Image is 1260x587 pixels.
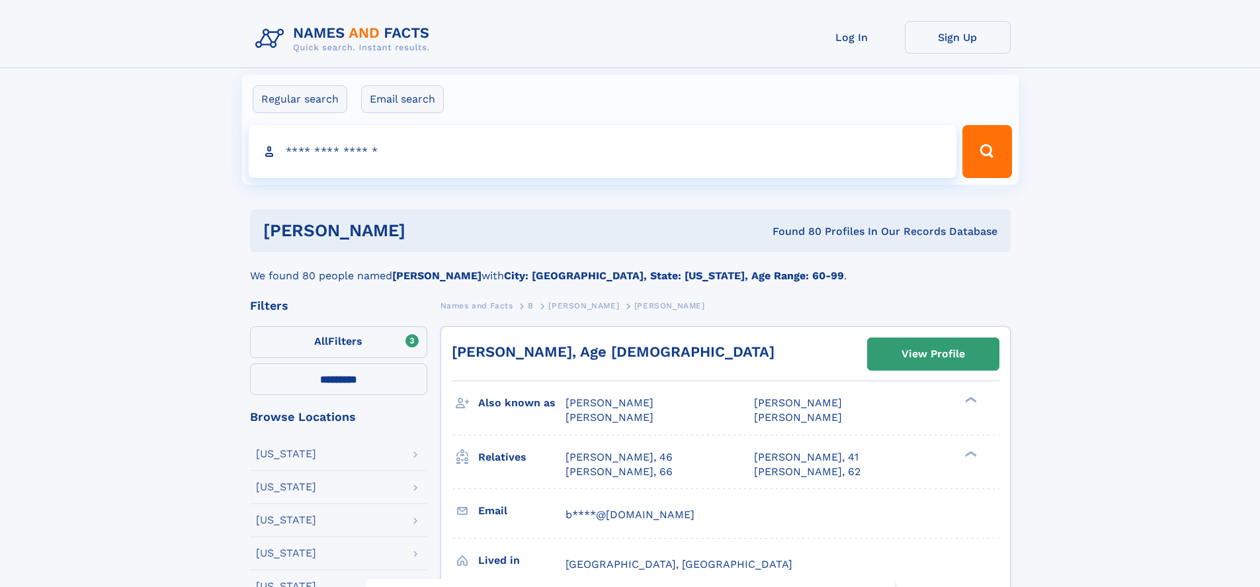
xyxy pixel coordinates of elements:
[256,515,316,525] div: [US_STATE]
[361,85,444,113] label: Email search
[589,224,997,239] div: Found 80 Profiles In Our Records Database
[314,335,328,347] span: All
[799,21,905,54] a: Log In
[250,21,441,57] img: Logo Names and Facts
[902,339,965,369] div: View Profile
[452,343,775,360] a: [PERSON_NAME], Age [DEMOGRAPHIC_DATA]
[962,125,1011,178] button: Search Button
[504,269,844,282] b: City: [GEOGRAPHIC_DATA], State: [US_STATE], Age Range: 60-99
[256,548,316,559] div: [US_STATE]
[250,326,427,358] label: Filters
[566,450,673,465] a: [PERSON_NAME], 46
[250,252,1011,284] div: We found 80 people named with .
[566,558,792,570] span: [GEOGRAPHIC_DATA], [GEOGRAPHIC_DATA]
[905,21,1011,54] a: Sign Up
[528,301,534,310] span: B
[478,446,566,469] h3: Relatives
[250,300,427,312] div: Filters
[250,411,427,423] div: Browse Locations
[566,411,653,424] span: [PERSON_NAME]
[256,482,316,492] div: [US_STATE]
[256,449,316,459] div: [US_STATE]
[548,297,619,314] a: [PERSON_NAME]
[392,269,482,282] b: [PERSON_NAME]
[566,465,673,479] a: [PERSON_NAME], 66
[566,396,653,409] span: [PERSON_NAME]
[478,500,566,522] h3: Email
[253,85,347,113] label: Regular search
[754,465,861,479] a: [PERSON_NAME], 62
[249,125,957,178] input: search input
[478,392,566,414] h3: Also known as
[754,396,842,409] span: [PERSON_NAME]
[754,411,842,424] span: [PERSON_NAME]
[754,450,859,465] a: [PERSON_NAME], 41
[962,449,978,458] div: ❯
[478,549,566,572] h3: Lived in
[528,297,534,314] a: B
[634,301,705,310] span: [PERSON_NAME]
[548,301,619,310] span: [PERSON_NAME]
[868,338,999,370] a: View Profile
[263,222,589,239] h1: [PERSON_NAME]
[962,396,978,404] div: ❯
[441,297,513,314] a: Names and Facts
